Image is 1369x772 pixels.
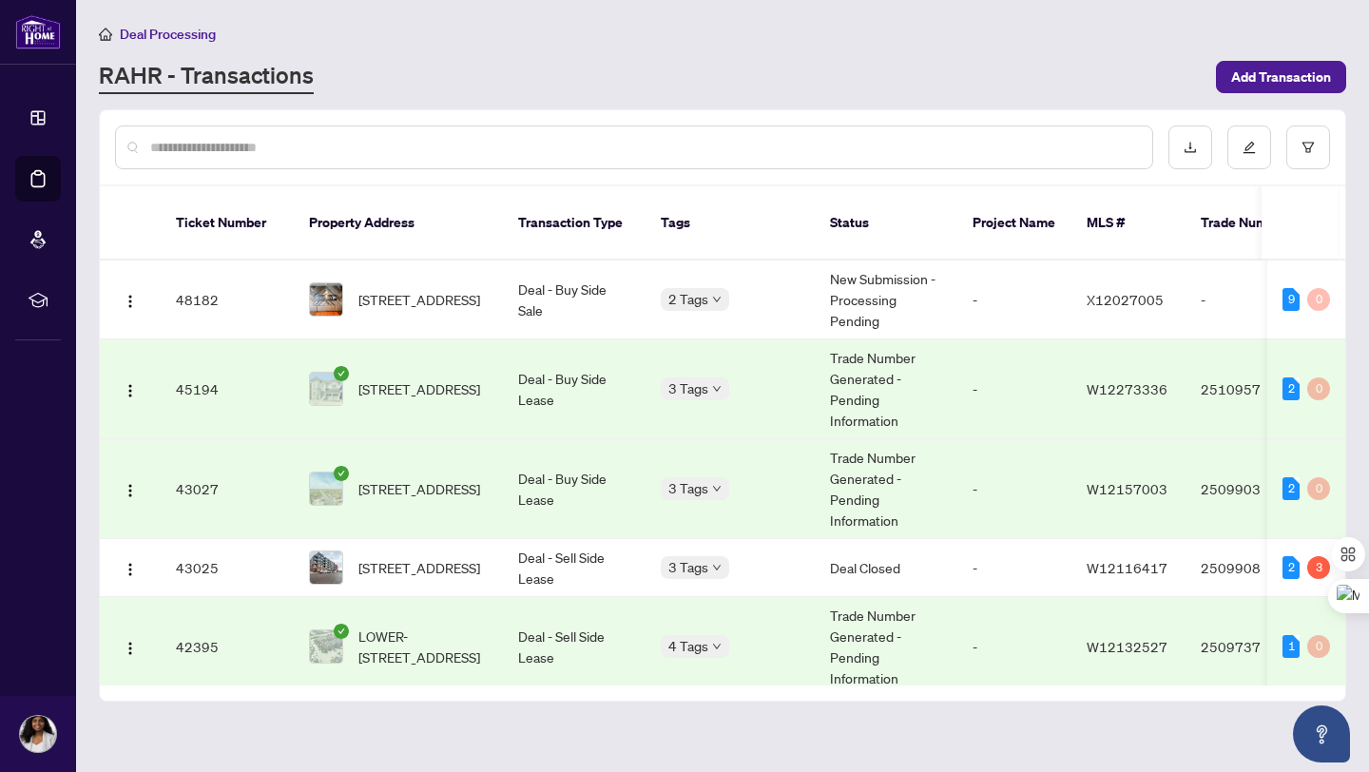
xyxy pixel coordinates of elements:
img: logo [15,14,61,49]
td: 2509908 [1186,539,1319,597]
div: 1 [1282,635,1300,658]
img: Logo [123,383,138,398]
button: download [1168,125,1212,169]
img: thumbnail-img [310,630,342,663]
span: W12157003 [1087,480,1167,497]
span: [STREET_ADDRESS] [358,557,480,578]
img: Logo [123,483,138,498]
span: check-circle [334,624,349,639]
img: Logo [123,294,138,309]
span: W12116417 [1087,559,1167,576]
th: MLS # [1071,186,1186,261]
td: Deal - Sell Side Lease [503,597,646,697]
td: 45194 [161,339,294,439]
button: Logo [115,284,145,315]
span: LOWER-[STREET_ADDRESS] [358,626,488,667]
div: 3 [1307,556,1330,579]
span: down [712,295,722,304]
img: thumbnail-img [310,551,342,584]
td: - [957,597,1071,697]
td: 2510957 [1186,339,1319,439]
span: [STREET_ADDRESS] [358,289,480,310]
button: Logo [115,552,145,583]
div: 9 [1282,288,1300,311]
div: 0 [1307,635,1330,658]
div: 2 [1282,556,1300,579]
th: Status [815,186,957,261]
img: thumbnail-img [310,373,342,405]
img: Profile Icon [20,716,56,752]
div: 0 [1307,288,1330,311]
button: Logo [115,374,145,404]
td: Deal - Buy Side Lease [503,439,646,539]
img: Logo [123,641,138,656]
span: 4 Tags [668,635,708,657]
td: 43025 [161,539,294,597]
span: down [712,484,722,493]
td: 2509903 [1186,439,1319,539]
span: W12132527 [1087,638,1167,655]
span: edit [1243,141,1256,154]
div: 0 [1307,377,1330,400]
span: W12273336 [1087,380,1167,397]
td: 48182 [161,261,294,339]
span: filter [1302,141,1315,154]
td: Deal Closed [815,539,957,597]
td: 2509737 [1186,597,1319,697]
span: 2 Tags [668,288,708,310]
td: 43027 [161,439,294,539]
span: download [1184,141,1197,154]
span: check-circle [334,466,349,481]
span: 3 Tags [668,556,708,578]
a: RAHR - Transactions [99,60,314,94]
span: X12027005 [1087,291,1164,308]
td: - [957,339,1071,439]
span: down [712,563,722,572]
span: Deal Processing [120,26,216,43]
td: 42395 [161,597,294,697]
td: - [1186,261,1319,339]
div: 2 [1282,477,1300,500]
th: Property Address [294,186,503,261]
td: Deal - Buy Side Lease [503,339,646,439]
td: Deal - Sell Side Lease [503,539,646,597]
th: Trade Number [1186,186,1319,261]
span: Add Transaction [1231,62,1331,92]
span: down [712,384,722,394]
img: Logo [123,562,138,577]
button: Logo [115,631,145,662]
button: filter [1286,125,1330,169]
div: 0 [1307,477,1330,500]
td: - [957,439,1071,539]
td: Deal - Buy Side Sale [503,261,646,339]
td: New Submission - Processing Pending [815,261,957,339]
th: Project Name [957,186,1071,261]
img: thumbnail-img [310,473,342,505]
th: Transaction Type [503,186,646,261]
button: Logo [115,473,145,504]
span: [STREET_ADDRESS] [358,478,480,499]
span: check-circle [334,366,349,381]
button: edit [1227,125,1271,169]
div: 2 [1282,377,1300,400]
td: Trade Number Generated - Pending Information [815,439,957,539]
button: Add Transaction [1216,61,1346,93]
img: thumbnail-img [310,283,342,316]
td: - [957,261,1071,339]
span: [STREET_ADDRESS] [358,378,480,399]
td: - [957,539,1071,597]
span: 3 Tags [668,477,708,499]
span: down [712,642,722,651]
span: 3 Tags [668,377,708,399]
th: Tags [646,186,815,261]
td: Trade Number Generated - Pending Information [815,597,957,697]
td: Trade Number Generated - Pending Information [815,339,957,439]
th: Ticket Number [161,186,294,261]
button: Open asap [1293,705,1350,762]
span: home [99,28,112,41]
